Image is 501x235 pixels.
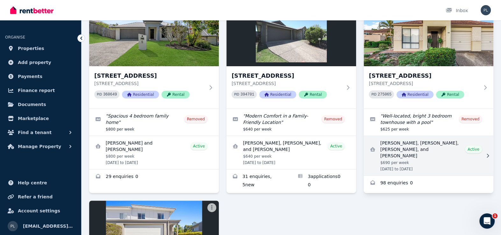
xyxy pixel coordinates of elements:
a: Add property [5,56,76,69]
code: 275065 [378,92,391,97]
span: Payments [18,73,42,80]
small: PID [234,93,239,96]
a: View details for James and Charlie Robins [89,136,219,169]
img: RentBetter [10,5,54,15]
iframe: Intercom live chat [479,213,495,229]
span: Refer a friend [18,193,53,201]
a: 68/24 Amsonia Court, Arundel[STREET_ADDRESS][STREET_ADDRESS]PID 275065ResidentialRental [364,5,493,109]
a: Finance report [5,84,76,97]
p: [STREET_ADDRESS] [369,80,479,87]
p: [STREET_ADDRESS] [232,80,342,87]
a: Properties [5,42,76,55]
span: Add property [18,59,51,66]
a: Edit listing: Spacious 4 bedroom family home [89,109,219,136]
span: Properties [18,45,44,52]
code: 360649 [103,92,117,97]
a: Refer a friend [5,190,76,203]
a: Account settings [5,204,76,217]
span: Residential [259,91,296,98]
span: Residential [122,91,159,98]
span: Find a tenant [18,129,52,136]
a: Payments [5,70,76,83]
h3: [STREET_ADDRESS] [369,71,479,80]
img: 68/24 Amsonia Court, Arundel [364,5,493,66]
span: Rental [436,91,464,98]
span: ORGANISE [5,35,25,39]
a: 5 Morning Sun Ct, Maudsland[STREET_ADDRESS][STREET_ADDRESS]PID 360649ResidentialRental [89,5,219,109]
code: 394701 [240,92,254,97]
img: 23 Saltram Ave, Holmview [226,5,356,66]
p: [STREET_ADDRESS] [94,80,205,87]
a: 23 Saltram Ave, Holmview[STREET_ADDRESS][STREET_ADDRESS]PID 394701ResidentialRental [226,5,356,109]
span: Marketplace [18,115,49,122]
small: PID [97,93,102,96]
span: Finance report [18,87,55,94]
span: [EMAIL_ADDRESS][DOMAIN_NAME] [23,222,74,230]
button: Find a tenant [5,126,76,139]
span: 1 [492,213,497,218]
span: Manage Property [18,143,61,150]
a: Enquiries for 68/24 Amsonia Court, Arundel [364,176,493,191]
span: Rental [161,91,190,98]
span: Rental [299,91,327,98]
a: Enquiries for 23 Saltram Ave, Holmview [226,169,291,193]
img: plmarkt@gmail.com [8,221,18,231]
img: plmarkt@gmail.com [481,5,491,15]
small: PID [371,93,376,96]
h3: [STREET_ADDRESS] [232,71,342,80]
span: Help centre [18,179,47,187]
a: Edit listing: Modern Comfort in a Family-Friendly Location [226,109,356,136]
a: Enquiries for 5 Morning Sun Ct, Maudsland [89,169,219,185]
button: More options [207,203,216,212]
div: Inbox [446,7,468,14]
button: Manage Property [5,140,76,153]
span: Residential [397,91,433,98]
a: Marketplace [5,112,76,125]
a: Applications for 23 Saltram Ave, Holmview [291,169,356,193]
a: View details for Darwin Cinco, Regine Tolentino, Justine Roy Angeles, and Angelo Jesus Orallo [364,136,493,175]
a: Edit listing: Well-located, bright 3 bedroom townhouse with a pool [364,109,493,136]
span: Documents [18,101,46,108]
a: Documents [5,98,76,111]
a: View details for Grace White, Donna Johnston, and Ryan Johnston [226,136,356,169]
h3: [STREET_ADDRESS] [94,71,205,80]
img: 5 Morning Sun Ct, Maudsland [89,5,219,66]
a: Help centre [5,176,76,189]
span: Account settings [18,207,60,215]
